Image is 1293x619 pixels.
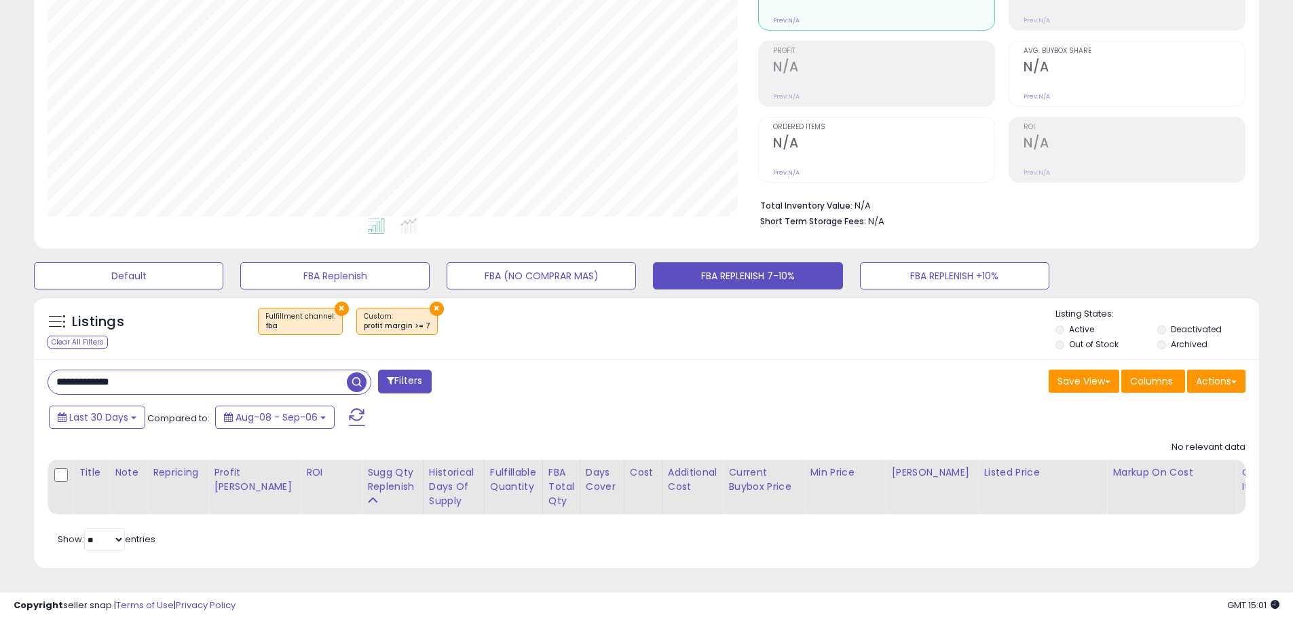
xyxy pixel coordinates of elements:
span: 2025-10-7 15:01 GMT [1227,599,1279,612]
b: Total Inventory Value: [760,200,852,211]
div: Fulfillable Quantity [490,465,537,494]
a: Privacy Policy [176,599,236,612]
div: Markup on Cost [1112,465,1230,480]
div: Profit [PERSON_NAME] [214,465,295,494]
div: Note [115,465,141,480]
div: [PERSON_NAME] [891,465,972,480]
div: fba [265,321,335,331]
h2: N/A [1024,59,1245,77]
div: Days Cover [586,465,618,494]
button: Columns [1121,370,1185,393]
button: FBA REPLENISH 7-10% [653,262,842,289]
button: Actions [1187,370,1245,393]
span: Ordered Items [773,124,994,131]
span: Columns [1130,374,1173,388]
button: × [430,302,444,316]
span: Custom: [364,311,430,332]
small: Prev: N/A [1024,169,1050,177]
a: Terms of Use [116,599,174,612]
span: Fulfillment channel : [265,311,335,332]
span: Avg. Buybox Share [1024,48,1245,55]
div: Repricing [153,465,202,480]
small: Prev: N/A [773,16,800,24]
div: Min Price [810,465,880,480]
div: Clear All Filters [48,336,108,349]
div: Current Buybox Price [728,465,798,494]
strong: Copyright [14,599,63,612]
button: Aug-08 - Sep-06 [215,406,335,429]
h2: N/A [1024,135,1245,154]
label: Archived [1171,338,1207,350]
div: Cost [630,465,656,480]
label: Out of Stock [1069,338,1119,350]
button: Save View [1049,370,1119,393]
div: Historical Days Of Supply [429,465,479,508]
h2: N/A [773,135,994,154]
div: ROI [306,465,356,480]
div: Listed Price [983,465,1101,480]
small: Prev: N/A [773,169,800,177]
div: Ordered Items [1241,465,1291,494]
th: Please note that this number is a calculation based on your required days of coverage and your ve... [362,460,424,514]
small: Prev: N/A [1024,16,1050,24]
th: The percentage added to the cost of goods (COGS) that forms the calculator for Min & Max prices. [1107,460,1236,514]
label: Deactivated [1171,323,1222,335]
div: seller snap | | [14,599,236,612]
h5: Listings [72,313,124,332]
span: Show: entries [58,533,155,546]
span: ROI [1024,124,1245,131]
b: Short Term Storage Fees: [760,215,866,227]
div: profit margin >= 7 [364,321,430,331]
div: FBA Total Qty [548,465,574,508]
button: FBA REPLENISH +10% [860,262,1049,289]
div: Sugg Qty Replenish [367,465,417,494]
h2: N/A [773,59,994,77]
span: Aug-08 - Sep-06 [236,410,318,424]
button: Default [34,262,223,289]
button: × [335,302,349,316]
button: Filters [378,370,431,393]
button: FBA (NO COMPRAR MAS) [447,262,636,289]
button: Last 30 Days [49,406,145,429]
span: Compared to: [147,412,210,425]
span: Profit [773,48,994,55]
div: Title [79,465,103,480]
div: No relevant data [1172,441,1245,454]
li: N/A [760,196,1235,213]
small: Prev: N/A [1024,92,1050,101]
small: Prev: N/A [773,92,800,101]
span: N/A [868,215,884,228]
button: FBA Replenish [240,262,430,289]
span: Last 30 Days [69,410,128,424]
label: Active [1069,323,1094,335]
p: Listing States: [1055,308,1259,321]
div: Additional Cost [668,465,717,494]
